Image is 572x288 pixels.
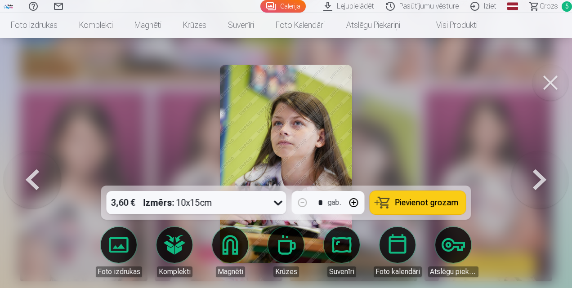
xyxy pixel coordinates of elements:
div: Suvenīri [327,266,356,277]
a: Komplekti [149,227,200,277]
div: gab. [328,197,341,208]
span: Pievienot grozam [395,199,459,207]
a: Suvenīri [217,13,265,38]
a: Atslēgu piekariņi [428,227,478,277]
a: Komplekti [68,13,124,38]
a: Krūzes [261,227,311,277]
a: Foto kalendāri [372,227,423,277]
a: Magnēti [205,227,255,277]
a: Krūzes [172,13,217,38]
span: Grozs [540,1,558,12]
a: Atslēgu piekariņi [335,13,411,38]
img: /fa1 [4,4,13,9]
a: Foto kalendāri [265,13,335,38]
button: Pievienot grozam [370,191,466,214]
div: 10x15cm [143,191,212,214]
div: Krūzes [273,266,299,277]
a: Visi produkti [411,13,488,38]
a: Foto izdrukas [94,227,144,277]
div: 3,60 € [107,191,140,214]
a: Suvenīri [317,227,367,277]
div: Foto kalendāri [374,266,422,277]
div: Atslēgu piekariņi [428,266,478,277]
strong: Izmērs : [143,196,174,209]
div: Magnēti [216,266,245,277]
div: Foto izdrukas [96,266,142,277]
a: Magnēti [124,13,172,38]
div: Komplekti [157,266,192,277]
span: 5 [562,1,572,12]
